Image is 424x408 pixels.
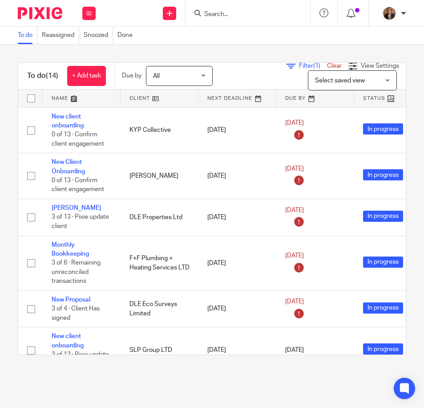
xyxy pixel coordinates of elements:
[52,306,100,321] span: 3 of 4 · Client Has signed
[363,169,403,180] span: In progress
[52,114,84,129] a: New client onboarding
[46,72,58,79] span: (14)
[52,242,89,257] a: Monthly Bookkeeping
[361,63,399,69] span: View Settings
[84,27,113,44] a: Snoozed
[121,199,198,236] td: DLE Properties Ltd
[27,71,58,81] h1: To do
[121,327,198,373] td: SLP Group LTD
[285,347,304,353] span: [DATE]
[52,297,90,303] a: New Proposal
[52,205,101,211] a: [PERSON_NAME]
[52,333,84,348] a: New client onboarding
[52,351,109,367] span: 3 of 12 · Pixie update client
[285,299,304,305] span: [DATE]
[198,107,276,153] td: [DATE]
[52,260,101,284] span: 3 of 6 · Remaining unreconciled transactions
[198,290,276,327] td: [DATE]
[363,123,403,135] span: In progress
[117,27,137,44] a: Done
[315,78,365,84] span: Select saved view
[203,11,283,19] input: Search
[122,71,141,80] p: Due by
[153,73,160,79] span: All
[363,257,403,268] span: In progress
[285,166,304,172] span: [DATE]
[363,302,403,314] span: In progress
[363,211,403,222] span: In progress
[52,159,85,174] a: New Client Onboarding
[52,177,104,193] span: 0 of 13 · Confirm client engagement
[52,214,109,230] span: 3 of 13 · Pixie update client
[67,66,106,86] a: + Add task
[121,153,198,199] td: [PERSON_NAME]
[313,63,320,69] span: (1)
[382,6,396,20] img: WhatsApp%20Image%202025-04-23%20at%2010.20.30_16e186ec.jpg
[18,7,62,19] img: Pixie
[198,327,276,373] td: [DATE]
[18,27,37,44] a: To do
[285,207,304,213] span: [DATE]
[327,63,342,69] a: Clear
[363,343,403,355] span: In progress
[121,290,198,327] td: DLE Eco Surveys Limited
[285,120,304,126] span: [DATE]
[285,253,304,259] span: [DATE]
[198,153,276,199] td: [DATE]
[52,131,104,147] span: 0 of 13 · Confirm client engagement
[198,236,276,290] td: [DATE]
[299,63,327,69] span: Filter
[198,199,276,236] td: [DATE]
[42,27,79,44] a: Reassigned
[121,236,198,290] td: F+F Plumbing + Heating Services LTD
[121,107,198,153] td: KYP Collective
